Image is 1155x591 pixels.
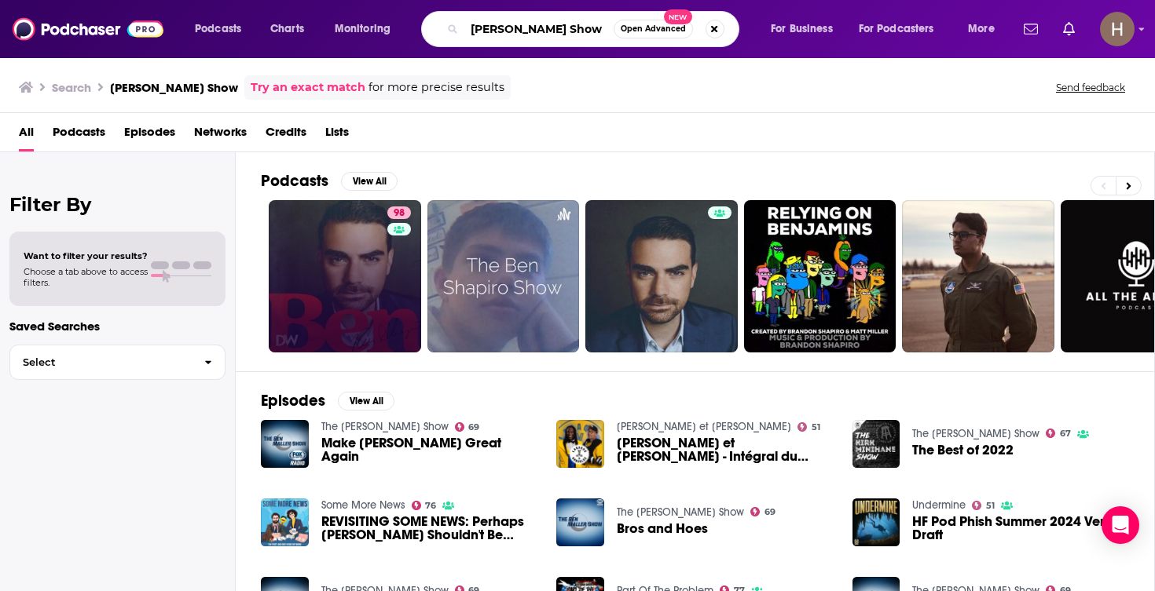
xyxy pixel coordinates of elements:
button: Send feedback [1051,81,1130,94]
img: HF Pod Phish Summer 2024 Venue Draft [852,498,900,546]
a: The Ben Maller Show [321,420,449,433]
a: Undermine [912,498,966,512]
a: Credits [266,119,306,151]
span: 51 [812,424,820,431]
img: Make Ben Maller Great Again [261,420,309,468]
p: Saved Searches [9,319,225,334]
img: Laraque et Gonzalez - Intégral du 31-01-2025 [556,420,604,468]
img: Podchaser - Follow, Share and Rate Podcasts [13,14,163,44]
button: Open AdvancedNew [614,20,693,38]
a: 98 [387,206,411,219]
a: Show notifications dropdown [1017,16,1044,42]
a: Make Ben Maller Great Again [321,436,538,463]
img: REVISITING SOME NEWS: Perhaps Ben Shapiro Shouldn't Be Taken Seriously By Anyone About Anything [261,498,309,546]
a: The Best of 2022 [912,443,1014,457]
span: Want to filter your results? [24,250,148,261]
span: for more precise results [368,78,504,97]
a: The Ben Maller Show [617,505,744,519]
div: Search podcasts, credits, & more... [436,11,754,47]
span: 98 [394,206,405,221]
h2: Filter By [9,193,225,216]
a: Bros and Hoes [617,522,708,535]
a: Episodes [124,119,175,151]
img: User Profile [1100,12,1135,46]
span: Podcasts [195,18,241,40]
button: open menu [184,16,262,42]
h3: Search [52,80,91,95]
a: All [19,119,34,151]
a: Some More News [321,498,405,512]
button: View All [338,392,394,410]
span: 69 [468,424,479,431]
img: Bros and Hoes [556,498,604,546]
a: Laraque et Gonzalez [617,420,791,433]
a: The Kirk Minihane Show [912,427,1039,440]
a: Try an exact match [251,78,365,97]
span: 67 [1060,430,1071,437]
a: EpisodesView All [261,391,394,410]
a: 51 [797,422,820,432]
a: 76 [412,501,437,510]
div: Open Intercom Messenger [1102,506,1139,544]
button: open menu [849,16,957,42]
img: The Best of 2022 [852,420,900,468]
span: 51 [986,502,995,509]
h2: Episodes [261,391,325,410]
span: Monitoring [335,18,390,40]
a: 98 [269,200,421,352]
a: Lists [325,119,349,151]
span: Make [PERSON_NAME] Great Again [321,436,538,463]
span: Open Advanced [621,25,686,33]
span: Logged in as hpoole [1100,12,1135,46]
h2: Podcasts [261,171,328,191]
span: For Business [771,18,833,40]
span: Choose a tab above to access filters. [24,266,148,288]
button: open menu [760,16,852,42]
span: 76 [425,502,436,509]
a: Networks [194,119,247,151]
a: Podcasts [53,119,105,151]
span: For Podcasters [859,18,934,40]
h3: [PERSON_NAME] Show [110,80,238,95]
span: 69 [764,509,775,516]
button: View All [341,172,398,191]
a: REVISITING SOME NEWS: Perhaps Ben Shapiro Shouldn't Be Taken Seriously By Anyone About Anything [321,515,538,542]
span: New [664,9,692,24]
a: 69 [455,422,480,432]
span: More [968,18,995,40]
a: Laraque et Gonzalez - Intégral du 31-01-2025 [617,436,834,463]
span: [PERSON_NAME] et [PERSON_NAME] - Intégral du [DATE] [617,436,834,463]
a: 51 [972,501,995,510]
a: 69 [750,507,775,516]
button: open menu [324,16,411,42]
a: Charts [260,16,313,42]
a: HF Pod Phish Summer 2024 Venue Draft [912,515,1129,542]
button: open menu [957,16,1014,42]
a: PodcastsView All [261,171,398,191]
span: Select [10,357,192,367]
button: Show profile menu [1100,12,1135,46]
span: REVISITING SOME NEWS: Perhaps [PERSON_NAME] Shouldn't Be Taken Seriously By Anyone About Anything [321,515,538,542]
button: Select [9,345,225,380]
a: 67 [1046,429,1071,438]
input: Search podcasts, credits, & more... [464,16,614,42]
span: Charts [270,18,304,40]
a: Show notifications dropdown [1057,16,1081,42]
